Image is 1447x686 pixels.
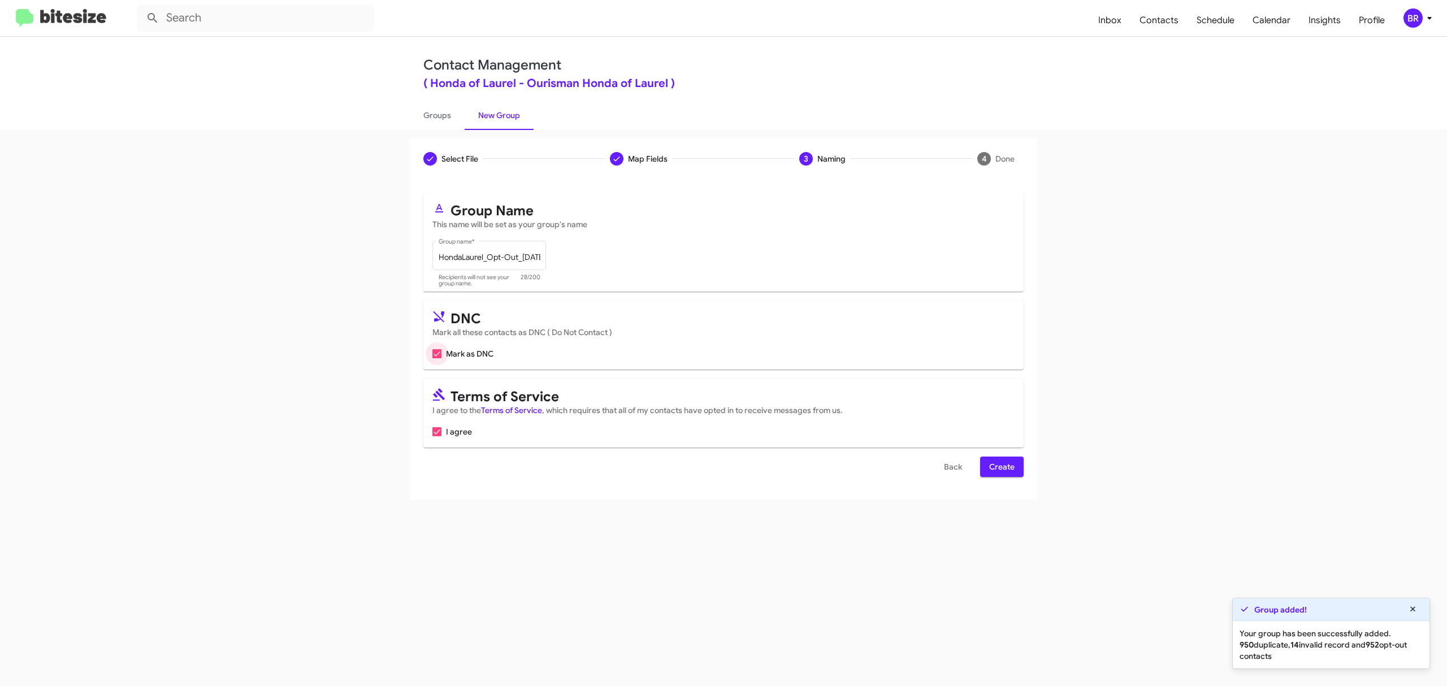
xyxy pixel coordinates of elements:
[432,405,1015,416] mat-card-subtitle: I agree to the , which requires that all of my contacts have opted in to receive messages from us.
[980,457,1024,477] button: Create
[521,274,540,288] mat-hint: 28/200
[439,274,515,288] mat-hint: Recipients will not see your group name.
[432,327,1015,338] mat-card-subtitle: Mark all these contacts as DNC ( Do Not Contact )
[423,78,1024,89] div: ( Honda of Laurel - Ourisman Honda of Laurel )
[1188,4,1244,37] a: Schedule
[1394,8,1435,28] button: BR
[1254,604,1307,615] strong: Group added!
[432,202,1015,216] mat-card-title: Group Name
[1130,4,1188,37] a: Contacts
[935,457,971,477] button: Back
[1233,621,1429,668] div: Your group has been successfully added. duplicate, invalid record and opt-out contacts
[1089,4,1130,37] a: Inbox
[1299,4,1350,37] a: Insights
[465,101,534,130] a: New Group
[410,101,465,130] a: Groups
[423,57,561,73] a: Contact Management
[1240,640,1254,650] b: 950
[432,388,1015,402] mat-card-title: Terms of Service
[439,253,540,262] input: Placeholder
[1350,4,1394,37] a: Profile
[446,425,472,438] span: I agree
[1403,8,1423,28] div: BR
[1366,640,1379,650] b: 952
[432,219,1015,230] mat-card-subtitle: This name will be set as your group's name
[137,5,374,32] input: Search
[1290,640,1299,650] b: 14
[944,457,962,477] span: Back
[989,457,1015,477] span: Create
[1244,4,1299,37] a: Calendar
[446,347,493,361] span: Mark as DNC
[481,405,542,415] a: Terms of Service
[432,310,1015,324] mat-card-title: DNC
